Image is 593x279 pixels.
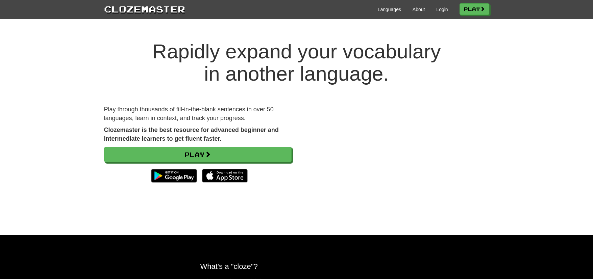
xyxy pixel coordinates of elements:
a: Play [104,147,292,162]
strong: Clozemaster is the best resource for advanced beginner and intermediate learners to get fluent fa... [104,127,279,142]
img: Get it on Google Play [148,166,200,186]
a: Languages [378,6,401,13]
a: Clozemaster [104,3,185,15]
a: Login [436,6,448,13]
a: About [413,6,425,13]
img: Download_on_the_App_Store_Badge_US-UK_135x40-25178aeef6eb6b83b96f5f2d004eda3bffbb37122de64afbaef7... [202,169,248,183]
h2: What's a "cloze"? [200,262,393,271]
p: Play through thousands of fill-in-the-blank sentences in over 50 languages, learn in context, and... [104,105,292,122]
a: Play [460,3,489,15]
